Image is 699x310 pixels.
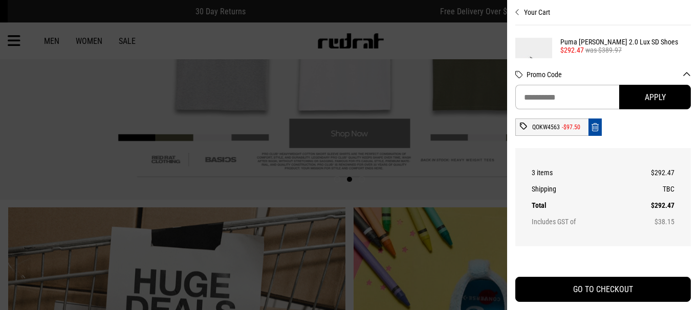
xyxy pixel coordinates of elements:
[8,4,39,35] button: Open LiveChat chat widget
[532,123,560,131] div: QOKW4563
[625,181,674,197] td: TBC
[588,118,602,136] button: Remove code
[560,38,691,46] a: Puma [PERSON_NAME] 2.0 Lux SD Shoes
[515,258,691,269] iframe: Customer reviews powered by Trustpilot
[527,70,691,79] button: Promo Code
[625,197,674,213] td: $292.47
[532,213,625,230] th: Includes GST of
[515,277,691,302] button: GO TO CHECKOUT
[562,123,580,131] div: -$97.50
[675,55,699,81] button: 'Remove from cart
[515,38,552,88] img: Puma Caven 2.0 Lux SD Shoes
[619,85,691,109] button: Apply
[532,164,625,181] th: 3 items
[532,197,625,213] th: Total
[625,213,674,230] td: $38.15
[625,164,674,181] td: $292.47
[515,85,619,109] input: Promo Code
[585,46,622,54] span: was $389.97
[560,46,584,54] span: $292.47
[532,181,625,197] th: Shipping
